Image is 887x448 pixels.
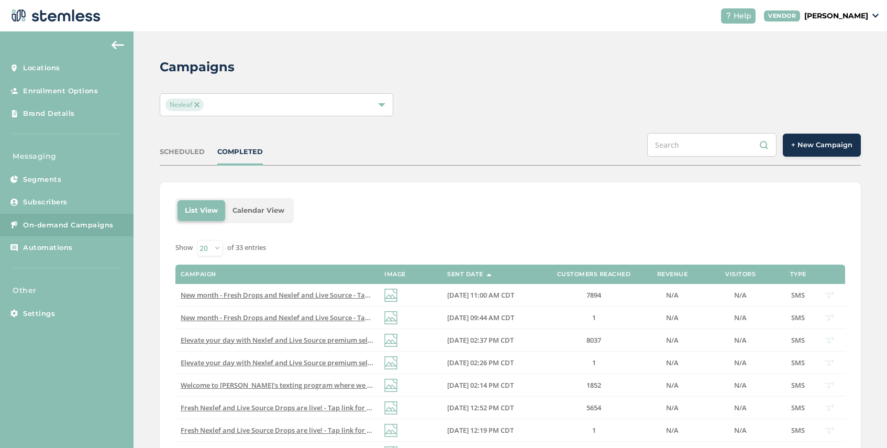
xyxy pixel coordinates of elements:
[181,313,374,322] label: New month - Fresh Drops and Nexlef and Live Source - Tap link for more info Reply END to cancel
[194,102,199,107] img: icon-close-accent-8a337256.svg
[592,358,596,367] span: 1
[666,380,679,390] span: N/A
[384,334,397,347] img: icon-img-d887fa0c.svg
[647,133,777,157] input: Search
[384,311,397,324] img: icon-img-d887fa0c.svg
[225,200,292,221] li: Calendar View
[725,271,756,278] label: Visitors
[23,108,75,119] span: Brand Details
[181,335,517,345] span: Elevate your day with Nexlef and Live Source premium selections - tap for more info Reply END to ...
[704,358,777,367] label: N/A
[447,425,514,435] span: [DATE] 12:19 PM CDT
[181,425,466,435] span: Fresh Nexlef and Live Source Drops are live! - Tap link for more info! Reply END to cancel
[447,358,514,367] span: [DATE] 02:26 PM CDT
[666,358,679,367] span: N/A
[666,403,679,412] span: N/A
[557,271,631,278] label: Customers Reached
[791,425,805,435] span: SMS
[791,358,805,367] span: SMS
[651,291,693,300] label: N/A
[651,358,693,367] label: N/A
[791,380,805,390] span: SMS
[586,335,601,345] span: 8037
[384,289,397,302] img: icon-img-d887fa0c.svg
[791,140,852,150] span: + New Campaign
[734,380,747,390] span: N/A
[704,381,777,390] label: N/A
[181,381,374,390] label: Welcome to Nexlef's texting program where we let you know about all our fresh drops and exclusive...
[447,271,483,278] label: Sent Date
[486,274,492,276] img: icon-sort-1e1d7615.svg
[804,10,868,21] p: [PERSON_NAME]
[23,86,98,96] span: Enrollment Options
[788,426,808,435] label: SMS
[181,380,858,390] span: Welcome to [PERSON_NAME]'s texting program where we let you know about all our fresh drops and ex...
[791,403,805,412] span: SMS
[165,99,204,111] span: Nexleaf
[547,381,641,390] label: 1852
[704,403,777,412] label: N/A
[181,403,374,412] label: Fresh Nexlef and Live Source Drops are live! - Tap link for more info! Reply END to cancel
[734,313,747,322] span: N/A
[704,426,777,435] label: N/A
[725,13,731,19] img: icon-help-white-03924b79.svg
[783,134,861,157] button: + New Campaign
[791,335,805,345] span: SMS
[788,313,808,322] label: SMS
[447,381,536,390] label: 09/18/2025 02:14 PM CDT
[651,313,693,322] label: N/A
[23,220,114,231] span: On-demand Campaigns
[447,380,514,390] span: [DATE] 02:14 PM CDT
[181,313,493,322] span: New month - Fresh Drops and Nexlef and Live Source - Tap link for more info Reply END to cancel
[734,425,747,435] span: N/A
[447,358,536,367] label: 09/25/2025 02:26 PM CDT
[835,398,887,448] iframe: Chat Widget
[666,335,679,345] span: N/A
[547,403,641,412] label: 5654
[181,336,374,345] label: Elevate your day with Nexlef and Live Source premium selections - tap for more info Reply END to ...
[23,197,68,207] span: Subscribers
[447,335,514,345] span: [DATE] 02:37 PM CDT
[181,358,517,367] span: Elevate your day with Nexlef and Live Source premium selections - tap for more info Reply END to ...
[227,243,266,253] label: of 33 entries
[704,291,777,300] label: N/A
[734,358,747,367] span: N/A
[181,290,493,300] span: New month - Fresh Drops and Nexlef and Live Source - Tap link for more info Reply END to cancel
[666,313,679,322] span: N/A
[175,243,193,253] label: Show
[447,403,536,412] label: 09/18/2025 12:52 PM CDT
[23,63,60,73] span: Locations
[547,291,641,300] label: 7894
[666,290,679,300] span: N/A
[790,271,806,278] label: Type
[384,424,397,437] img: icon-img-d887fa0c.svg
[791,313,805,322] span: SMS
[764,10,800,21] div: VENDOR
[734,403,747,412] span: N/A
[23,243,73,253] span: Automations
[447,290,514,300] span: [DATE] 11:00 AM CDT
[181,403,466,412] span: Fresh Nexlef and Live Source Drops are live! - Tap link for more info! Reply END to cancel
[447,403,514,412] span: [DATE] 12:52 PM CDT
[704,313,777,322] label: N/A
[592,425,596,435] span: 1
[112,41,124,49] img: icon-arrow-back-accent-c549486e.svg
[547,313,641,322] label: 1
[651,336,693,345] label: N/A
[547,358,641,367] label: 1
[181,358,374,367] label: Elevate your day with Nexlef and Live Source premium selections - tap for more info Reply END to ...
[734,290,747,300] span: N/A
[8,5,101,26] img: logo-dark-0685b13c.svg
[734,10,751,21] span: Help
[586,403,601,412] span: 5654
[23,309,55,319] span: Settings
[788,358,808,367] label: SMS
[178,200,225,221] li: List View
[384,401,397,414] img: icon-img-d887fa0c.svg
[586,290,601,300] span: 7894
[181,426,374,435] label: Fresh Nexlef and Live Source Drops are live! - Tap link for more info! Reply END to cancel
[181,271,216,278] label: Campaign
[384,379,397,392] img: icon-img-d887fa0c.svg
[384,271,406,278] label: Image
